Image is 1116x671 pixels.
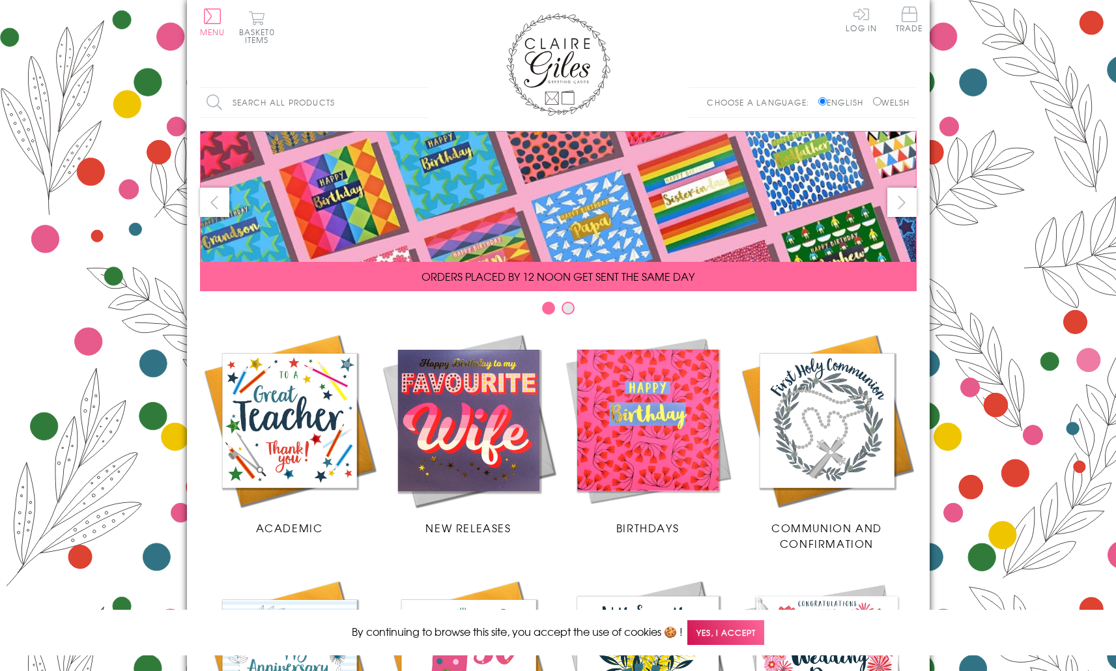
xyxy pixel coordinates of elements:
[771,520,882,551] span: Communion and Confirmation
[200,26,225,38] span: Menu
[425,520,511,535] span: New Releases
[887,188,917,217] button: next
[896,7,923,32] span: Trade
[200,301,917,321] div: Carousel Pagination
[562,302,575,315] button: Carousel Page 2
[239,10,275,44] button: Basket0 items
[379,331,558,535] a: New Releases
[873,97,881,106] input: Welsh
[846,7,877,32] a: Log In
[422,268,694,284] span: ORDERS PLACED BY 12 NOON GET SENT THE SAME DAY
[200,8,225,36] button: Menu
[415,88,428,117] input: Search
[558,331,737,535] a: Birthdays
[200,88,428,117] input: Search all products
[873,96,910,108] label: Welsh
[818,96,870,108] label: English
[687,620,764,646] span: Yes, I accept
[818,97,827,106] input: English
[245,26,275,46] span: 0 items
[542,302,555,315] button: Carousel Page 1 (Current Slide)
[707,96,816,108] p: Choose a language:
[506,13,610,116] img: Claire Giles Greetings Cards
[200,331,379,535] a: Academic
[256,520,323,535] span: Academic
[737,331,917,551] a: Communion and Confirmation
[896,7,923,35] a: Trade
[616,520,679,535] span: Birthdays
[200,188,229,217] button: prev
